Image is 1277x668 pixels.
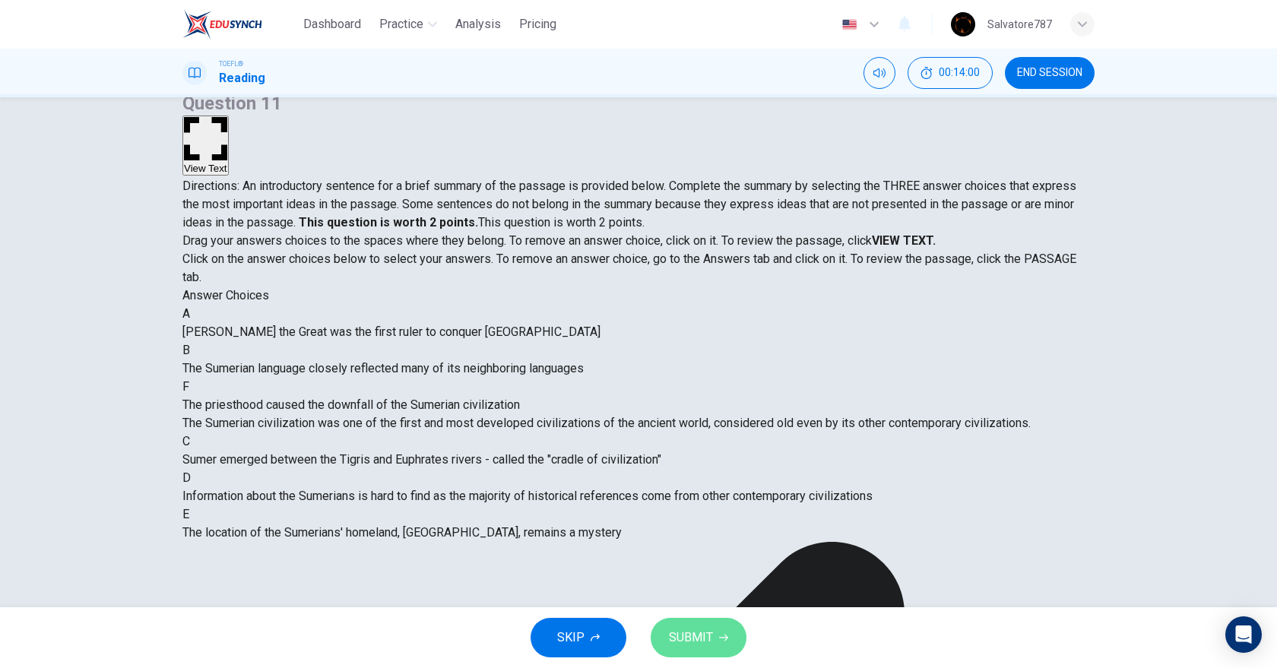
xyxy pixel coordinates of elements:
span: Analysis [455,15,501,33]
p: Drag your answers choices to the spaces where they belong. To remove an answer choice, click on i... [182,232,1095,250]
div: A[PERSON_NAME] the Great was the first ruler to conquer [GEOGRAPHIC_DATA] [182,305,1095,341]
span: Directions: An introductory sentence for a brief summary of the passage is provided below. Comple... [182,179,1076,230]
p: Click on the answer choices below to select your answers. To remove an answer choice, go to the A... [182,250,1095,287]
span: END SESSION [1017,67,1082,79]
button: Analysis [449,11,507,38]
div: FThe priesthood caused the downfall of the Sumerian civilization [182,378,1095,414]
button: Pricing [513,11,562,38]
button: View Text [182,116,229,176]
div: DInformation about the Sumerians is hard to find as the majority of historical references come fr... [182,469,1095,505]
span: Pricing [519,15,556,33]
span: Dashboard [303,15,361,33]
div: Salvatore787 [987,15,1052,33]
strong: VIEW TEXT. [872,233,936,248]
div: C [182,432,1095,451]
img: EduSynch logo [182,9,262,40]
span: TOEFL® [219,59,243,69]
div: Mute [863,57,895,89]
span: [PERSON_NAME] the Great was the first ruler to conquer [GEOGRAPHIC_DATA] [182,325,600,339]
div: Open Intercom Messenger [1225,616,1262,653]
div: BThe Sumerian language closely reflected many of its neighboring languages [182,341,1095,378]
button: END SESSION [1005,57,1095,89]
span: Information about the Sumerians is hard to find as the majority of historical references come fro... [182,489,873,503]
button: SKIP [531,618,626,657]
button: SUBMIT [651,618,746,657]
div: EThe location of the Sumerians' homeland, [GEOGRAPHIC_DATA], remains a mystery [182,505,1095,542]
h4: Question 11 [182,91,1095,116]
span: Sumer emerged between the Tigris and Euphrates rivers - called the "cradle of civilization" [182,452,661,467]
span: This question is worth 2 points. [478,215,645,230]
h1: Reading [219,69,265,87]
img: en [840,19,859,30]
span: Answer Choices [182,288,269,302]
span: The location of the Sumerians' homeland, [GEOGRAPHIC_DATA], remains a mystery [182,525,622,540]
span: SKIP [557,627,585,648]
span: Practice [379,15,423,33]
span: The Sumerian civilization was one of the first and most developed civilizations of the ancient wo... [182,416,1031,430]
button: Dashboard [297,11,367,38]
span: The Sumerian language closely reflected many of its neighboring languages [182,361,584,375]
div: Hide [908,57,993,89]
div: D [182,469,1095,487]
span: The priesthood caused the downfall of the Sumerian civilization [182,397,520,412]
span: SUBMIT [669,627,713,648]
div: CSumer emerged between the Tigris and Euphrates rivers - called the "cradle of civilization" [182,432,1095,469]
div: E [182,505,1095,524]
img: Profile picture [951,12,975,36]
div: A [182,305,1095,323]
button: 00:14:00 [908,57,993,89]
div: F [182,378,1095,396]
div: B [182,341,1095,359]
button: Practice [373,11,443,38]
strong: This question is worth 2 points. [296,215,478,230]
span: 00:14:00 [939,67,980,79]
a: EduSynch logo [182,9,297,40]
